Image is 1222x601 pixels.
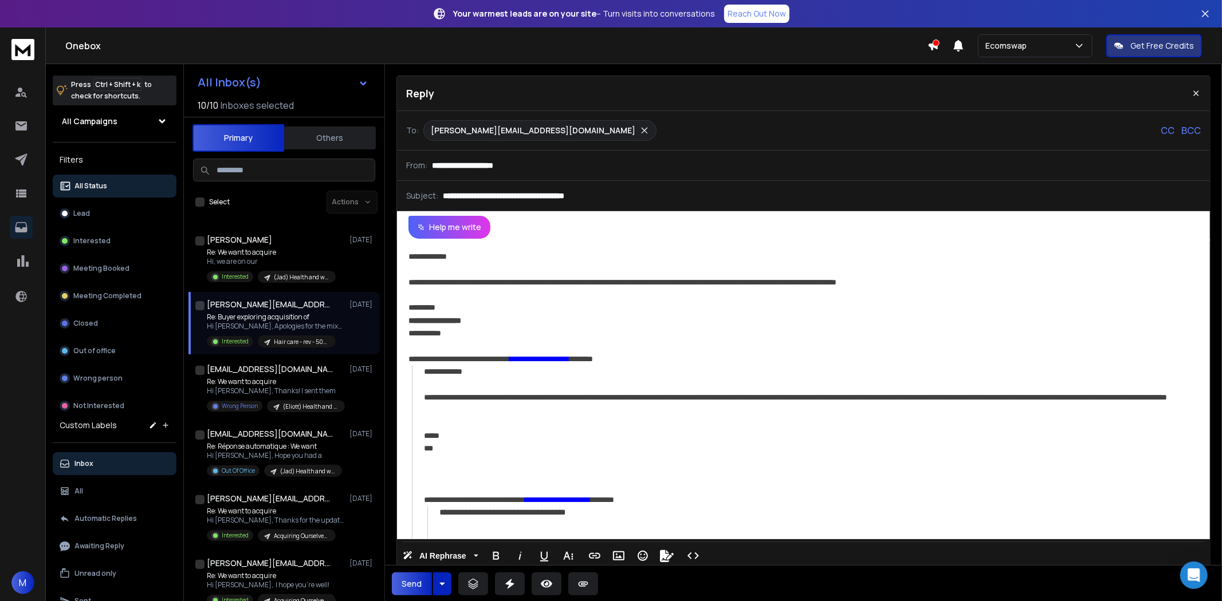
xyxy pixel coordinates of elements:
p: Meeting Completed [73,291,142,300]
p: Acquiring Ourselves list [[PERSON_NAME]] [274,532,329,540]
button: AI Rephrase [400,544,481,567]
p: (Eliott) Health and wellness brands Europe - 50k - 1m/month (Storeleads) p2 [283,402,338,411]
p: Get Free Credits [1130,40,1194,52]
button: Underline (Ctrl+U) [533,544,555,567]
button: Meeting Booked [53,257,176,280]
button: Send [392,572,432,595]
button: Awaiting Reply [53,535,176,557]
p: [PERSON_NAME][EMAIL_ADDRESS][DOMAIN_NAME] [431,125,635,136]
p: Hi [PERSON_NAME], I hope you're well! [207,580,336,590]
button: Insert Link (Ctrl+K) [584,544,606,567]
p: Subject: [406,190,438,201]
p: Re: Réponse automatique : We want [207,442,342,451]
p: All [74,487,83,496]
button: Inbox [53,452,176,475]
p: Ecomswap [985,40,1031,52]
button: Interested [53,230,176,252]
p: – Turn visits into conversations [453,8,715,19]
p: Not Interested [73,401,124,410]
p: Out of office [73,346,116,355]
p: Hi [PERSON_NAME], Thanks! I sent them [207,386,344,396]
button: M [11,571,34,594]
p: Wrong person [73,374,123,383]
p: Re: We want to acquire [207,571,336,580]
h1: All Inbox(s) [198,77,261,88]
p: Inbox [74,459,93,468]
p: Interested [73,236,111,246]
button: Emoticons [632,544,654,567]
button: Unread only [53,562,176,585]
p: (Jad) Health and wellness brands Europe - 50k - 1m/month (Storeleads) p1 [274,273,329,282]
h1: [PERSON_NAME] [207,234,272,246]
p: Hi [PERSON_NAME], Apologies for the mix-up [207,322,344,331]
p: Re: We want to acquire [207,507,344,516]
button: Code View [682,544,704,567]
h3: Filters [53,152,176,168]
strong: Your warmest leads are on your site [453,8,596,19]
p: Automatic Replies [74,514,137,523]
h1: [PERSON_NAME][EMAIL_ADDRESS][DOMAIN_NAME] [207,493,333,504]
button: Closed [53,312,176,335]
button: Insert Image (Ctrl+P) [608,544,630,567]
button: Out of office [53,339,176,362]
h3: Custom Labels [60,420,117,431]
p: (Jad) Health and wellness brands Europe - 50k - 1m/month (Storeleads) p1 [280,467,335,476]
span: 10 / 10 [198,98,218,112]
button: All [53,480,176,503]
button: Not Interested [53,394,176,417]
p: Reply [406,85,434,101]
button: Wrong person [53,367,176,390]
button: Bold (Ctrl+B) [485,544,507,567]
h1: [EMAIL_ADDRESS][DOMAIN_NAME] [207,428,333,440]
p: Re: We want to acquire [207,377,344,386]
button: Get Free Credits [1106,34,1202,57]
p: From: [406,160,427,171]
img: logo [11,39,34,60]
p: Lead [73,209,90,218]
p: Interested [222,272,249,281]
p: Unread only [74,569,116,578]
p: BCC [1181,124,1201,137]
p: Re: Buyer exploring acquisition of [207,313,344,322]
p: All Status [74,181,107,191]
p: Interested [222,337,249,346]
p: To: [406,125,419,136]
p: Wrong Person [222,402,258,410]
button: Lead [53,202,176,225]
h1: All Campaigns [62,116,117,127]
h1: [PERSON_NAME][EMAIL_ADDRESS][DOMAIN_NAME] [207,557,333,569]
button: All Inbox(s) [188,71,378,94]
p: Press to check for shortcuts. [71,79,152,102]
p: Meeting Booked [73,264,129,273]
p: CC [1161,124,1174,137]
button: All Campaigns [53,110,176,133]
p: Interested [222,531,249,540]
p: [DATE] [349,235,375,244]
p: Reach Out Now [728,8,786,19]
button: Help me write [408,216,490,239]
p: Hi [PERSON_NAME], Hope you had a [207,451,342,460]
h1: Onebox [65,39,928,53]
div: Open Intercom Messenger [1180,562,1208,589]
p: Closed [73,319,98,328]
a: Reach Out Now [724,5,789,23]
p: [DATE] [349,559,375,568]
label: Select [209,197,230,207]
p: Awaiting Reply [74,541,124,551]
p: Re: We want to acquire [207,248,336,257]
p: Out Of Office [222,466,255,475]
button: All Status [53,175,176,197]
h3: Inboxes selected [221,98,294,112]
p: [DATE] [349,365,375,374]
button: Automatic Replies [53,507,176,530]
h1: [EMAIL_ADDRESS][DOMAIN_NAME] [207,363,333,375]
p: [DATE] [349,494,375,503]
span: AI Rephrase [417,551,469,561]
p: Hi [PERSON_NAME], Thanks for the update. [207,516,344,525]
button: Meeting Completed [53,284,176,307]
button: More Text [557,544,579,567]
button: Primary [192,124,284,152]
span: Ctrl + Shift + k [93,78,142,91]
